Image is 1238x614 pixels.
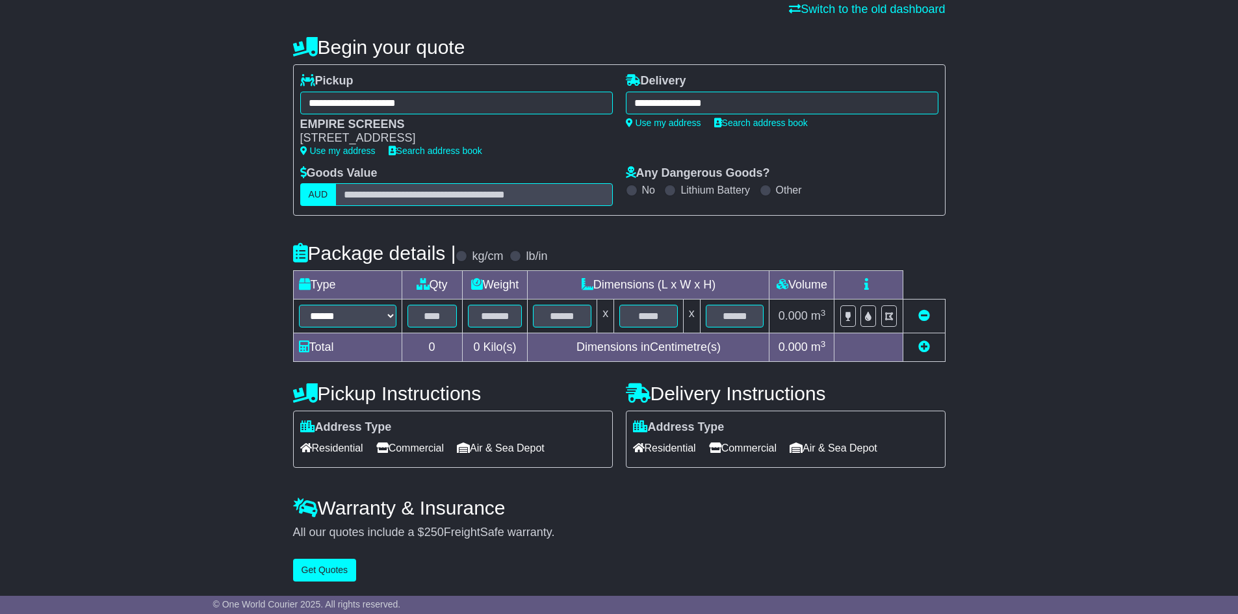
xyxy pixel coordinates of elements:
td: Volume [769,271,834,300]
span: Air & Sea Depot [790,438,877,458]
td: Qty [402,271,462,300]
a: Search address book [714,118,808,128]
span: Residential [633,438,696,458]
label: AUD [300,183,337,206]
span: m [811,340,826,353]
h4: Package details | [293,242,456,264]
h4: Begin your quote [293,36,946,58]
span: Commercial [709,438,777,458]
a: Remove this item [918,309,930,322]
span: Residential [300,438,363,458]
label: Address Type [633,420,725,435]
div: [STREET_ADDRESS] [300,131,600,146]
sup: 3 [821,308,826,318]
div: All our quotes include a $ FreightSafe warranty. [293,526,946,540]
td: Dimensions in Centimetre(s) [528,333,769,362]
span: 0.000 [779,309,808,322]
label: lb/in [526,249,547,264]
label: Any Dangerous Goods? [626,166,770,181]
td: x [683,300,700,333]
td: x [597,300,614,333]
button: Get Quotes [293,559,357,582]
span: m [811,309,826,322]
span: © One World Courier 2025. All rights reserved. [213,599,401,609]
span: 0 [473,340,480,353]
td: Weight [462,271,528,300]
h4: Warranty & Insurance [293,497,946,518]
td: Type [293,271,402,300]
h4: Pickup Instructions [293,383,613,404]
label: No [642,184,655,196]
span: 250 [424,526,444,539]
label: kg/cm [472,249,503,264]
label: Pickup [300,74,354,88]
a: Use my address [626,118,701,128]
h4: Delivery Instructions [626,383,946,404]
sup: 3 [821,339,826,349]
span: Air & Sea Depot [457,438,545,458]
label: Lithium Battery [680,184,750,196]
td: Dimensions (L x W x H) [528,271,769,300]
label: Goods Value [300,166,378,181]
span: 0.000 [779,340,808,353]
td: Total [293,333,402,362]
td: 0 [402,333,462,362]
a: Use my address [300,146,376,156]
label: Other [776,184,802,196]
td: Kilo(s) [462,333,528,362]
div: EMPIRE SCREENS [300,118,600,132]
label: Address Type [300,420,392,435]
label: Delivery [626,74,686,88]
span: Commercial [376,438,444,458]
a: Search address book [389,146,482,156]
a: Switch to the old dashboard [789,3,945,16]
a: Add new item [918,340,930,353]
